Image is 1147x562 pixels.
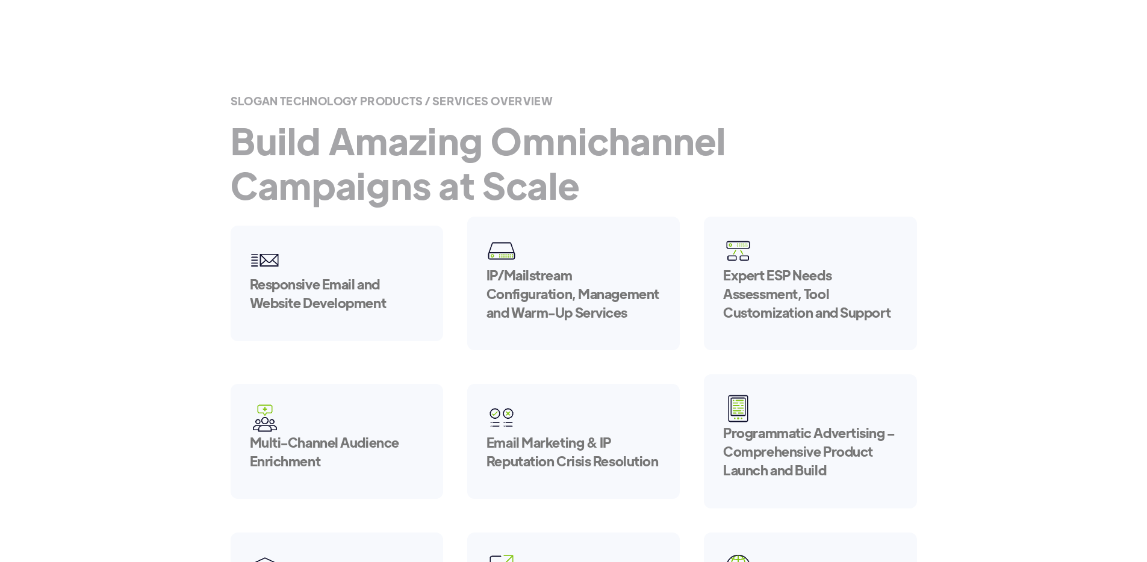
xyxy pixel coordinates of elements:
h5: Responsive Email and Website Development [250,275,424,312]
h5: Programmatic Advertising – Comprehensive Product Launch and Build [723,424,897,479]
h5: Expert ESP Needs Assessment, Tool Customization and Support [723,266,897,321]
h1: Build Amazing Omnichannel Campaigns at Scale [231,118,917,207]
h5: Multi-Channel Audience Enrichment [250,433,424,471]
h5: IP/Mailstream Configuration, Management and Warm-Up Services [486,266,661,321]
h5: Email Marketing & IP Reputation Crisis Resolution [486,433,661,471]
